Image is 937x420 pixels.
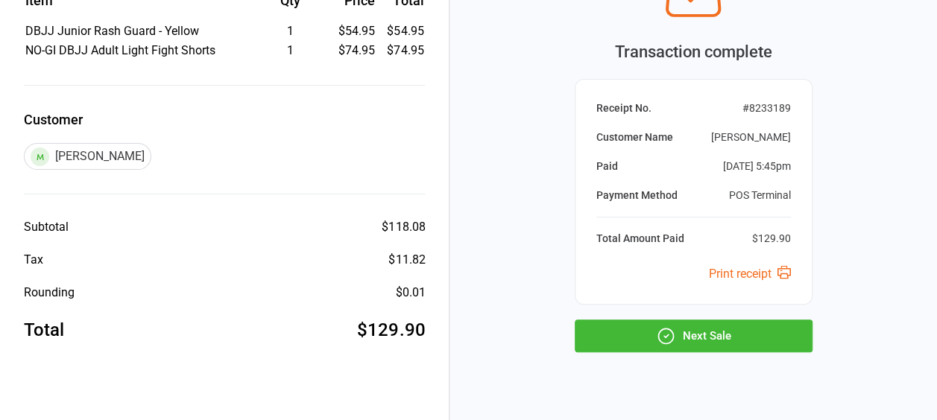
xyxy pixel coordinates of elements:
[24,316,64,343] div: Total
[24,143,151,170] div: [PERSON_NAME]
[752,231,791,246] div: $129.90
[729,188,791,203] div: POS Terminal
[357,316,425,343] div: $129.90
[331,42,375,60] div: $74.95
[331,22,375,40] div: $54.95
[575,319,813,352] button: Next Sale
[596,188,678,203] div: Payment Method
[24,109,425,130] label: Customer
[250,42,329,60] div: 1
[388,251,425,269] div: $11.82
[24,251,43,269] div: Tax
[723,159,791,174] div: [DATE] 5:45pm
[250,22,329,40] div: 1
[596,231,684,246] div: Total Amount Paid
[24,218,69,236] div: Subtotal
[596,101,652,116] div: Receipt No.
[709,267,791,281] a: Print receipt
[711,130,791,145] div: [PERSON_NAME]
[742,101,791,116] div: # 8233189
[25,24,199,38] span: DBJJ Junior Rash Guard - Yellow
[381,22,424,40] td: $54.95
[596,159,618,174] div: Paid
[395,284,425,302] div: $0.01
[24,284,75,302] div: Rounding
[382,218,425,236] div: $118.08
[596,130,673,145] div: Customer Name
[575,39,813,64] div: Transaction complete
[25,43,215,57] span: NO-GI DBJJ Adult Light Fight Shorts
[381,42,424,60] td: $74.95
